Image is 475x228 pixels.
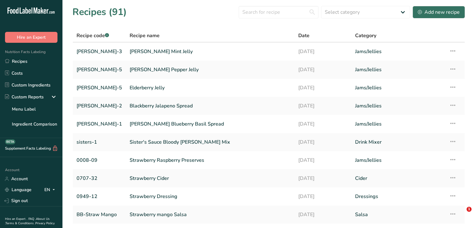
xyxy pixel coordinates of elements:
[77,32,109,39] span: Recipe code
[44,186,57,194] div: EN
[298,45,348,58] a: [DATE]
[5,32,57,43] button: Hire an Expert
[5,94,44,100] div: Custom Reports
[413,6,465,18] button: Add new recipe
[77,63,122,76] a: [PERSON_NAME]-5
[130,99,291,112] a: Blackberry Jalapeno Spread
[130,81,291,94] a: Elderberry Jelly
[77,81,122,94] a: [PERSON_NAME]-5
[355,81,442,94] a: Jams/Jellies
[355,99,442,112] a: Jams/Jellies
[130,208,291,221] a: Strawberry mango Salsa
[77,136,122,149] a: sisters-1
[130,190,291,203] a: Strawberry Dressing
[77,117,122,131] a: [PERSON_NAME]-1
[5,221,35,226] a: Terms & Conditions .
[298,172,348,185] a: [DATE]
[298,99,348,112] a: [DATE]
[35,221,55,226] a: Privacy Policy
[467,207,472,212] span: 1
[130,136,291,149] a: Sister's Sauce Bloody [PERSON_NAME] Mix
[5,217,50,226] a: About Us .
[355,154,442,167] a: Jams/Jellies
[77,99,122,112] a: [PERSON_NAME]-2
[298,190,348,203] a: [DATE]
[298,136,348,149] a: [DATE]
[72,5,127,19] h1: Recipes (91)
[130,32,160,39] span: Recipe name
[298,154,348,167] a: [DATE]
[77,154,122,167] a: 0008-09
[130,45,291,58] a: [PERSON_NAME] Mint Jelly
[5,139,15,144] div: BETA
[130,63,291,76] a: [PERSON_NAME] Pepper Jelly
[418,8,460,16] div: Add new recipe
[454,207,469,222] iframe: Intercom live chat
[130,117,291,131] a: [PERSON_NAME] Blueberry Basil Spread
[298,63,348,76] a: [DATE]
[355,117,442,131] a: Jams/Jellies
[77,208,122,221] a: BB-Straw Mango
[130,154,291,167] a: Strawberry Raspberry Preserves
[77,45,122,58] a: [PERSON_NAME]-3
[355,190,442,203] a: Dressings
[355,45,442,58] a: Jams/Jellies
[355,136,442,149] a: Drink Mixer
[298,32,309,39] span: Date
[298,81,348,94] a: [DATE]
[77,190,122,203] a: 0949-12
[77,172,122,185] a: 0707-32
[298,117,348,131] a: [DATE]
[28,217,36,221] a: FAQ .
[5,184,32,195] a: Language
[239,6,319,18] input: Search for recipe
[355,63,442,76] a: Jams/Jellies
[355,208,442,221] a: Salsa
[298,208,348,221] a: [DATE]
[5,217,27,221] a: Hire an Expert .
[130,172,291,185] a: Strawberry Cider
[355,32,376,39] span: Category
[355,172,442,185] a: Cider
